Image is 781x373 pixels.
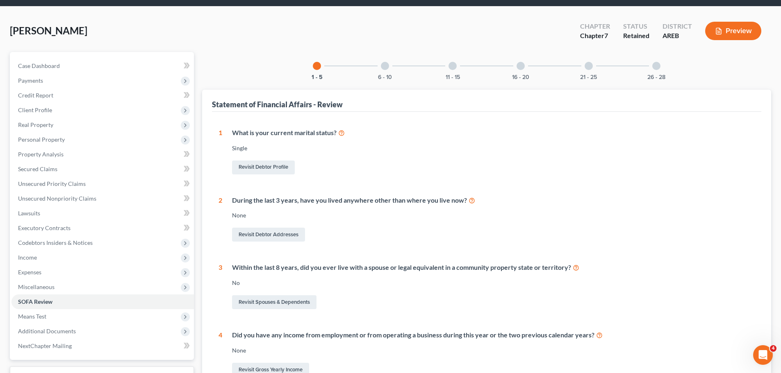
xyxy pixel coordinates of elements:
[18,62,60,69] span: Case Dashboard
[232,211,755,219] div: None
[232,295,316,309] a: Revisit Spouses & Dependents
[18,342,72,349] span: NextChapter Mailing
[232,263,755,272] div: Within the last 8 years, did you ever live with a spouse or legal equivalent in a community prope...
[18,239,93,246] span: Codebtors Insiders & Notices
[623,22,649,31] div: Status
[18,136,65,143] span: Personal Property
[232,161,295,174] a: Revisit Debtor Profile
[18,328,76,335] span: Additional Documents
[11,206,194,221] a: Lawsuits
[232,279,755,287] div: No
[11,339,194,353] a: NextChapter Mailing
[446,75,460,80] button: 11 - 15
[10,25,87,36] span: [PERSON_NAME]
[18,92,53,99] span: Credit Report
[11,162,194,176] a: Secured Claims
[663,22,692,31] div: District
[18,224,71,231] span: Executory Contracts
[232,196,755,205] div: During the last 3 years, have you lived anywhere other than where you live now?
[11,191,194,206] a: Unsecured Nonpriority Claims
[770,345,776,352] span: 4
[11,221,194,235] a: Executory Contracts
[232,128,755,138] div: What is your current marital status?
[232,346,755,355] div: None
[580,31,610,41] div: Chapter
[18,106,52,113] span: Client Profile
[18,298,52,305] span: SOFA Review
[705,22,761,40] button: Preview
[212,99,343,109] div: Statement of Financial Affairs - Review
[11,176,194,191] a: Unsecured Priority Claims
[11,147,194,162] a: Property Analysis
[623,31,649,41] div: Retained
[11,88,194,103] a: Credit Report
[219,196,222,244] div: 2
[232,144,755,152] div: Single
[580,22,610,31] div: Chapter
[18,77,43,84] span: Payments
[647,75,665,80] button: 26 - 28
[663,31,692,41] div: AREB
[11,294,194,309] a: SOFA Review
[18,313,46,320] span: Means Test
[18,195,96,202] span: Unsecured Nonpriority Claims
[219,128,222,176] div: 1
[18,165,57,172] span: Secured Claims
[232,330,755,340] div: Did you have any income from employment or from operating a business during this year or the two ...
[219,263,222,311] div: 3
[18,121,53,128] span: Real Property
[580,75,597,80] button: 21 - 25
[378,75,392,80] button: 6 - 10
[232,228,305,242] a: Revisit Debtor Addresses
[753,345,773,365] iframe: Intercom live chat
[18,283,55,290] span: Miscellaneous
[18,151,64,158] span: Property Analysis
[312,75,323,80] button: 1 - 5
[512,75,529,80] button: 16 - 20
[604,32,608,39] span: 7
[18,210,40,217] span: Lawsuits
[18,254,37,261] span: Income
[18,269,41,276] span: Expenses
[11,59,194,73] a: Case Dashboard
[18,180,86,187] span: Unsecured Priority Claims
